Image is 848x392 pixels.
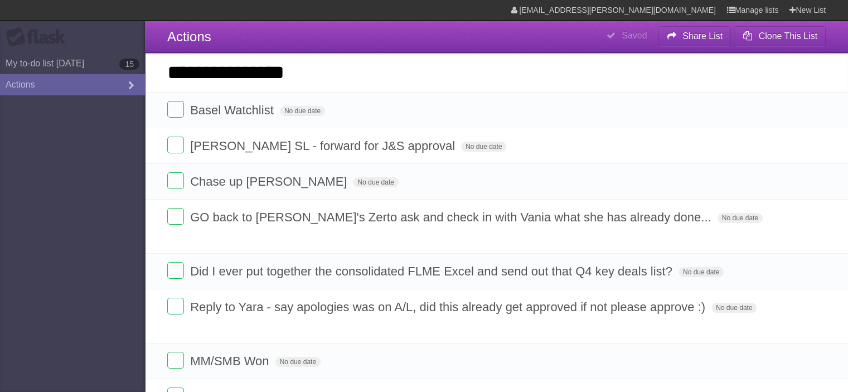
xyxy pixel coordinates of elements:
button: Share List [658,26,731,46]
b: 15 [119,59,139,70]
span: No due date [718,213,763,223]
span: GO back to [PERSON_NAME]'s Zerto ask and check in with Vania what she has already done... [190,210,714,224]
div: Flask [6,27,72,47]
label: Done [167,352,184,369]
b: Share List [682,31,723,41]
label: Done [167,298,184,314]
span: No due date [711,303,757,313]
span: Actions [167,29,211,44]
span: No due date [461,142,506,152]
label: Done [167,172,184,189]
label: Done [167,101,184,118]
span: Chase up [PERSON_NAME] [190,175,350,188]
b: Saved [622,31,647,40]
span: Reply to Yara - say apologies was on A/L, did this already get approved if not please approve :) [190,300,708,314]
span: MM/SMB Won [190,354,272,368]
span: No due date [353,177,398,187]
label: Done [167,208,184,225]
span: No due date [275,357,321,367]
span: Basel Watchlist [190,103,277,117]
span: No due date [679,267,724,277]
label: Done [167,262,184,279]
button: Clone This List [734,26,826,46]
span: Did I ever put together the consolidated FLME Excel and send out that Q4 key deals list? [190,264,675,278]
span: No due date [280,106,325,116]
span: [PERSON_NAME] SL - forward for J&S approval [190,139,458,153]
b: Clone This List [758,31,817,41]
label: Done [167,137,184,153]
